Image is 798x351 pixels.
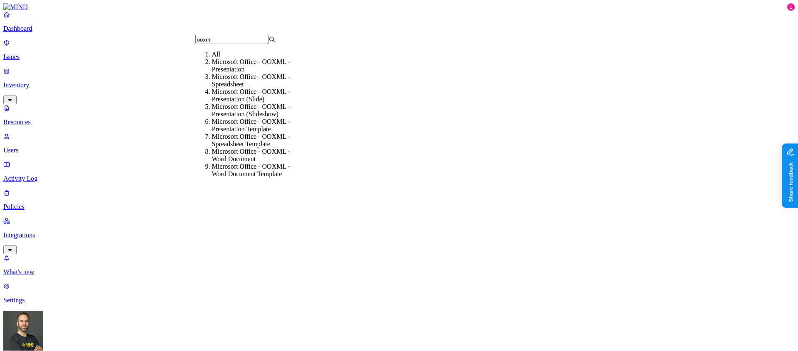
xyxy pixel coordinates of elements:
p: Policies [3,203,795,211]
div: Microsoft Office - OOXML - Presentation Template [212,118,292,133]
a: Policies [3,189,795,211]
a: Activity Log [3,161,795,182]
p: Integrations [3,231,795,239]
div: Microsoft Office - OOXML - Presentation (Slide) [212,88,292,103]
p: Issues [3,53,795,61]
div: Microsoft Office - OOXML - Spreadsheet [212,73,292,88]
a: Settings [3,282,795,304]
a: Issues [3,39,795,61]
a: What's new [3,254,795,276]
div: Microsoft Office - OOXML - Word Document [212,148,292,163]
p: Inventory [3,81,795,89]
a: Inventory [3,67,795,103]
p: Dashboard [3,25,795,32]
a: Users [3,133,795,154]
div: All [212,51,292,58]
div: Microsoft Office - OOXML - Spreadsheet Template [212,133,292,148]
div: 1 [787,3,795,11]
div: Microsoft Office - OOXML - Presentation (Slideshow) [212,103,292,118]
img: Tom Mayblum [3,311,43,351]
a: Integrations [3,217,795,253]
p: What's new [3,268,795,276]
a: MIND [3,3,795,11]
p: Settings [3,297,795,304]
input: Search [195,35,269,44]
p: Activity Log [3,175,795,182]
img: MIND [3,3,28,11]
p: Users [3,147,795,154]
p: Resources [3,118,795,126]
div: Microsoft Office - OOXML - Word Document Template [212,163,292,178]
a: Dashboard [3,11,795,32]
div: Microsoft Office - OOXML - Presentation [212,58,292,73]
a: Resources [3,104,795,126]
